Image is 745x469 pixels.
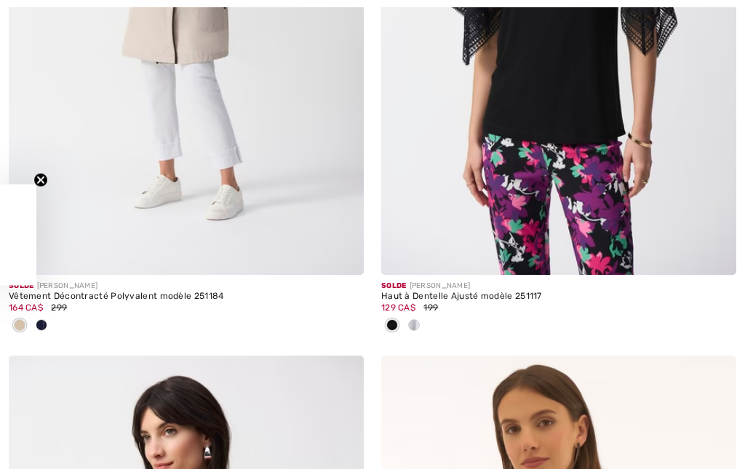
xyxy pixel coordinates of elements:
[9,292,364,302] div: Vêtement Décontracté Polyvalent modèle 251184
[51,302,67,313] span: 299
[423,302,438,313] span: 199
[381,302,415,313] span: 129 CA$
[9,281,364,292] div: [PERSON_NAME]
[9,281,34,290] span: Solde
[403,314,425,338] div: Vanilla 30
[381,281,407,290] span: Solde
[381,281,736,292] div: [PERSON_NAME]
[381,292,736,302] div: Haut à Dentelle Ajusté modèle 251117
[33,172,48,187] button: Close teaser
[9,302,43,313] span: 164 CA$
[381,314,403,338] div: Black
[9,314,31,338] div: Moonstone/black
[31,314,52,338] div: Midnight Blue/Vanilla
